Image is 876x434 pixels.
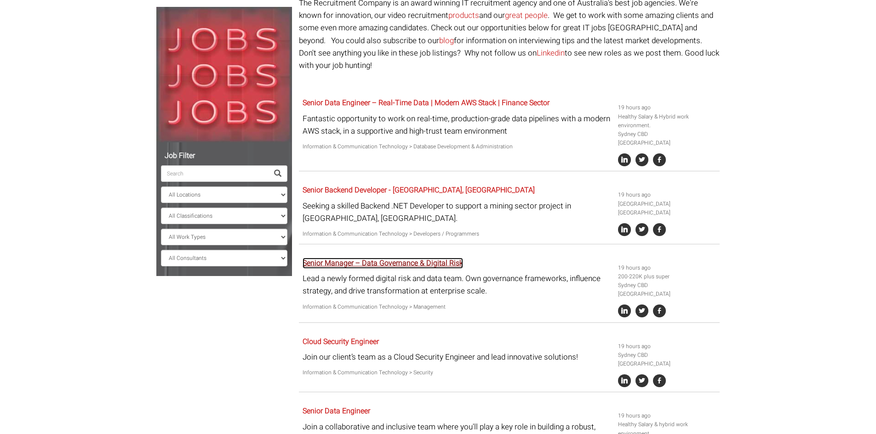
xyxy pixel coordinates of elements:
a: Senior Data Engineer – Real-Time Data | Modern AWS Stack | Finance Sector [303,97,550,108]
li: 19 hours ago [618,103,716,112]
li: Sydney CBD [GEOGRAPHIC_DATA] [618,281,716,299]
p: Join our client’s team as a Cloud Security Engineer and lead innovative solutions! [303,351,611,363]
p: Lead a newly formed digital risk and data team. Own governance frameworks, influence strategy, an... [303,272,611,297]
input: Search [161,165,269,182]
img: Jobs, Jobs, Jobs [156,7,292,142]
p: Information & Communication Technology > Management [303,303,611,311]
p: Seeking a skilled Backend .NET Developer to support a mining sector project in [GEOGRAPHIC_DATA],... [303,200,611,225]
h5: Job Filter [161,152,287,160]
a: blog [439,35,454,46]
a: Linkedin [537,47,565,59]
a: great people [505,10,548,21]
li: [GEOGRAPHIC_DATA] [GEOGRAPHIC_DATA] [618,200,716,217]
p: Information & Communication Technology > Developers / Programmers [303,230,611,238]
li: 200-220K plus super [618,272,716,281]
li: 19 hours ago [618,191,716,199]
li: 19 hours ago [618,342,716,351]
a: Cloud Security Engineer [303,336,379,347]
li: 19 hours ago [618,411,716,420]
a: products [448,10,479,21]
li: Sydney CBD [GEOGRAPHIC_DATA] [618,130,716,147]
a: Senior Backend Developer - [GEOGRAPHIC_DATA], [GEOGRAPHIC_DATA] [303,185,535,196]
a: Senior Manager – Data Governance & Digital Risk [303,258,463,269]
li: Sydney CBD [GEOGRAPHIC_DATA] [618,351,716,368]
p: Information & Communication Technology > Security [303,368,611,377]
p: Fantastic opportunity to work on real-time, production-grade data pipelines with a modern AWS sta... [303,113,611,137]
a: Senior Data Engineer [303,406,370,417]
p: Information & Communication Technology > Database Development & Administration [303,142,611,151]
li: 19 hours ago [618,264,716,272]
li: Healthy Salary & Hybrid work environment. [618,113,716,130]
